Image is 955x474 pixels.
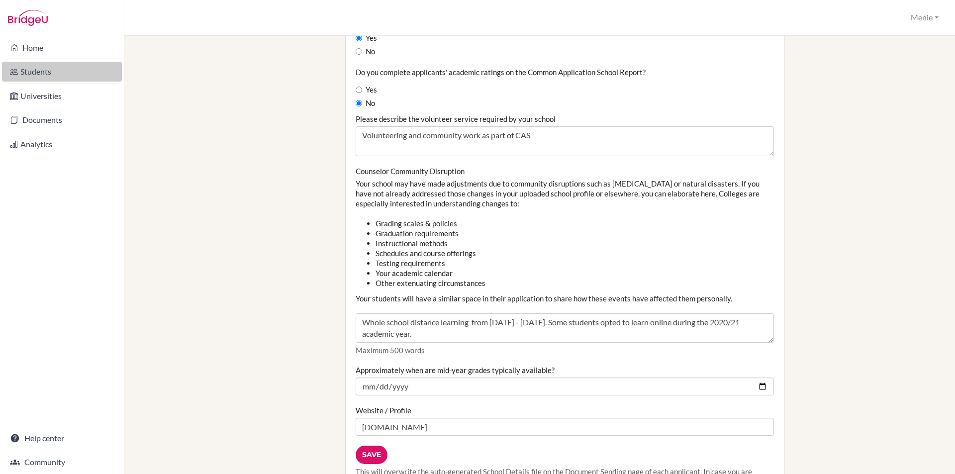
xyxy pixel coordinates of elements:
[356,33,377,44] label: Yes
[2,38,122,58] a: Home
[376,248,774,258] li: Schedules and course offerings
[8,10,48,26] img: Bridge-U
[2,110,122,130] a: Documents
[356,98,375,109] label: No
[356,87,362,93] input: Yes
[376,268,774,278] li: Your academic calendar
[356,126,774,156] textarea: Volunteering and community work as part of CAS
[376,258,774,268] li: Testing requirements
[906,8,943,27] button: Menie
[356,446,387,464] input: Save
[356,365,555,375] label: Approximately when are mid-year grades typically available?
[2,62,122,82] a: Students
[356,35,362,41] input: Yes
[356,313,774,343] textarea: Whole school distance learning from [DATE] - [DATE]. Some students opted to learn online during t...
[2,452,122,472] a: Community
[356,405,411,415] label: Website / Profile
[2,134,122,154] a: Analytics
[356,114,556,124] label: Please describe the volunteer service required by your school
[356,166,774,356] div: Your school may have made adjustments due to community disruptions such as [MEDICAL_DATA] or natu...
[356,100,362,106] input: No
[356,85,377,95] label: Yes
[356,48,362,55] input: No
[376,228,774,238] li: Graduation requirements
[376,278,774,288] li: Other extenuating circumstances
[376,238,774,248] li: Instructional methods
[356,166,465,176] label: Counselor Community Disruption
[2,86,122,106] a: Universities
[356,67,646,77] label: Do you complete applicants' academic ratings on the Common Application School Report?
[376,218,774,228] li: Grading scales & policies
[2,428,122,448] a: Help center
[356,46,375,57] label: No
[356,345,774,355] p: Maximum 500 words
